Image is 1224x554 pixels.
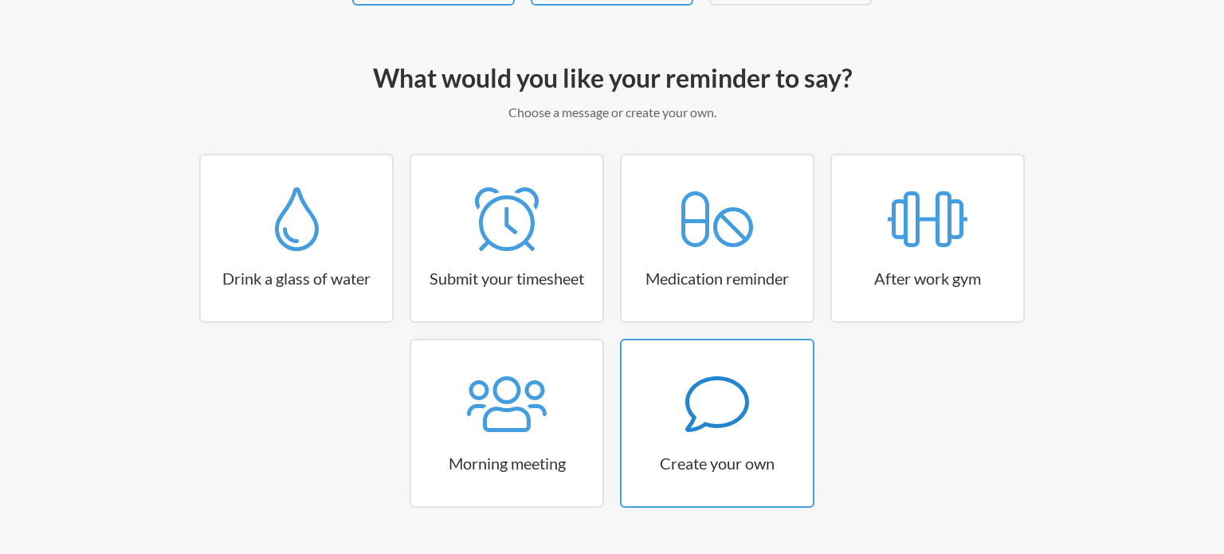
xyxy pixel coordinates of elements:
[150,103,1074,122] p: Choose a message or create your own.
[832,267,1023,289] h3: After work gym
[150,61,1074,95] h2: What would you like your reminder to say?
[411,452,602,474] h3: Morning meeting
[201,267,392,289] h3: Drink a glass of water
[622,452,813,474] h3: Create your own
[411,267,602,289] h3: Submit your timesheet
[622,267,813,289] h3: Medication reminder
